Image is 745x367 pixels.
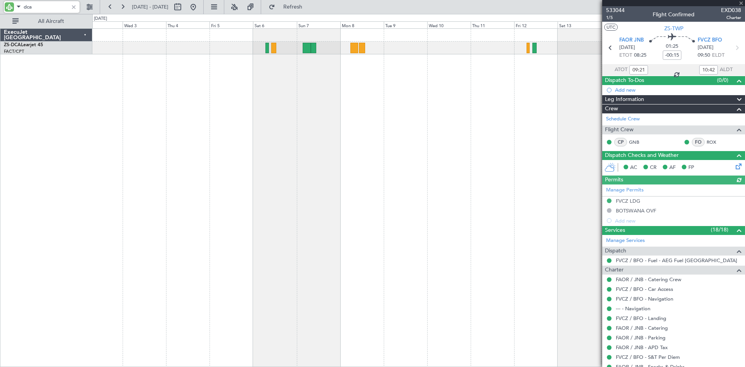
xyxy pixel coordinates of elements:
div: Tue 9 [384,21,427,28]
span: ETOT [619,52,632,59]
a: FVCZ / BFO - S&T Per Diem [616,354,680,360]
span: (0/0) [717,76,728,84]
span: 01:25 [666,43,678,50]
span: Refresh [277,4,309,10]
div: Add new [615,87,741,93]
span: ATOT [615,66,627,74]
a: --- - Navigation [616,305,650,312]
div: Tue 2 [79,21,123,28]
div: Mon 8 [340,21,384,28]
div: FO [692,138,705,146]
span: 533044 [606,6,625,14]
span: ELDT [712,52,724,59]
div: Thu 11 [471,21,514,28]
span: Crew [605,104,618,113]
div: Fri 12 [514,21,558,28]
span: All Aircraft [20,19,82,24]
button: UTC [604,24,618,31]
span: [DATE] [619,44,635,52]
span: [DATE] - [DATE] [132,3,168,10]
span: CR [650,164,657,172]
div: Sat 13 [558,21,601,28]
span: Leg Information [605,95,644,104]
a: FAOR / JNB - Catering [616,325,668,331]
button: Refresh [265,1,312,13]
span: Dispatch [605,247,626,256]
a: FVCZ / BFO - Landing [616,315,666,322]
span: Charter [605,266,624,275]
a: FAOR / JNB - Catering Crew [616,276,681,283]
span: Dispatch To-Dos [605,76,644,85]
a: ROX [707,139,724,146]
span: FVCZ BFO [698,37,722,44]
span: ZS-TWP [664,24,683,33]
div: Fri 5 [210,21,253,28]
span: 08:25 [634,52,646,59]
div: Sun 14 [601,21,645,28]
button: All Aircraft [9,15,84,28]
span: FAOR JNB [619,37,644,44]
a: Schedule Crew [606,115,640,123]
a: ZS-DCALearjet 45 [4,43,43,47]
a: FVCZ / BFO - Fuel - AEG Fuel [GEOGRAPHIC_DATA] [616,257,737,264]
div: Flight Confirmed [653,10,695,19]
span: Dispatch Checks and Weather [605,151,679,160]
span: (18/18) [711,226,728,234]
div: Wed 10 [427,21,471,28]
a: FAOR / JNB - APD Tax [616,344,668,351]
span: Services [605,226,625,235]
span: 1/5 [606,14,625,21]
div: [DATE] [94,16,107,22]
div: Wed 3 [123,21,166,28]
span: AC [630,164,637,172]
div: Sat 6 [253,21,296,28]
span: Charter [721,14,741,21]
input: A/C (Reg. or Type) [24,1,68,13]
div: CP [614,138,627,146]
span: Flight Crew [605,125,634,134]
span: [DATE] [698,44,714,52]
div: Sun 7 [297,21,340,28]
a: GNB [629,139,646,146]
a: FVCZ / BFO - Navigation [616,296,673,302]
div: Thu 4 [166,21,210,28]
span: AF [669,164,676,172]
a: FVCZ / BFO - Car Access [616,286,673,292]
a: Manage Services [606,237,645,245]
span: 09:50 [698,52,710,59]
span: ALDT [720,66,733,74]
span: EXD038 [721,6,741,14]
a: FACT/CPT [4,49,24,54]
span: ZS-DCA [4,43,21,47]
span: FP [688,164,694,172]
a: FAOR / JNB - Parking [616,334,665,341]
